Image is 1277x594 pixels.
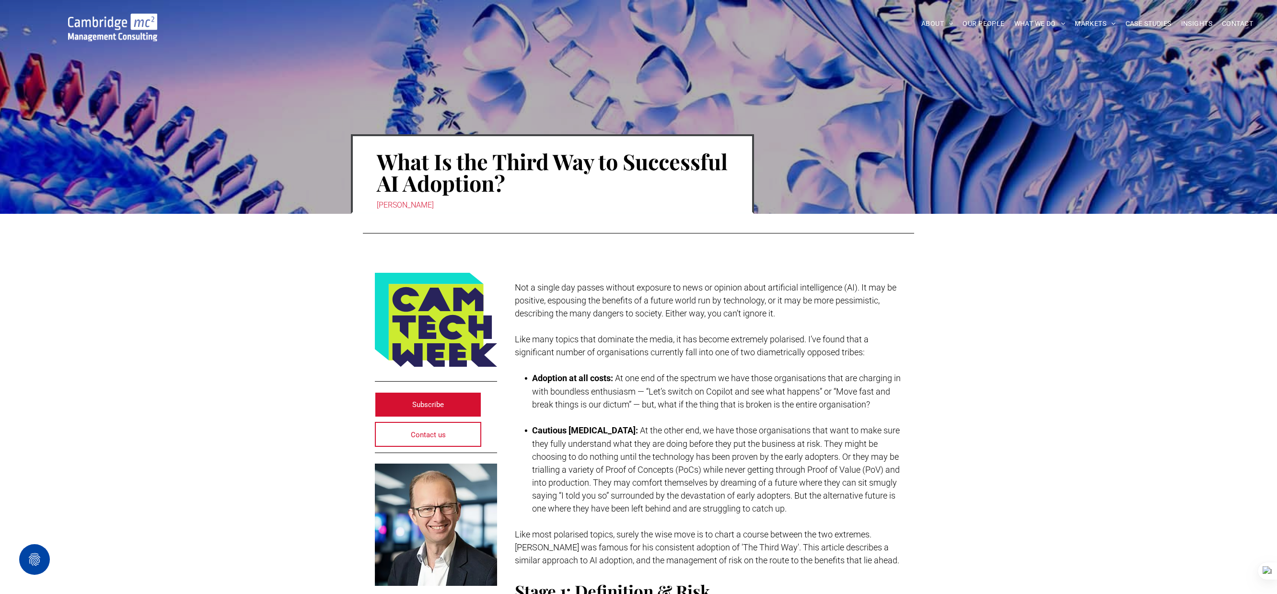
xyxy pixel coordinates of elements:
div: [PERSON_NAME] [377,198,728,212]
a: WHAT WE DO [1010,16,1070,31]
strong: Cautious [MEDICAL_DATA]: [532,425,638,435]
a: CASE STUDIES [1121,16,1176,31]
a: INSIGHTS [1176,16,1217,31]
a: OUR PEOPLE [958,16,1009,31]
a: Andy Everest [375,464,497,586]
img: Go to Homepage [68,13,157,41]
span: At the other end, we have those organisations that want to make sure they fully understand what t... [532,425,900,513]
span: At one end of the spectrum we have those organisations that are charging in with boundless enthus... [532,373,901,409]
a: ABOUT [917,16,958,31]
a: MARKETS [1070,16,1120,31]
span: Not a single day passes without exposure to news or opinion about artificial intelligence (AI). I... [515,282,896,318]
h1: What Is the Third Way to Successful AI Adoption? [377,150,728,195]
span: Subscribe [412,393,444,417]
img: Logo featuring the words CAM TECH WEEK in bold, dark blue letters on a yellow-green background, w... [375,273,497,367]
a: Subscribe [375,392,481,417]
span: Contact us [411,423,446,447]
span: Like many topics that dominate the media, it has become extremely polarised. I’ve found that a si... [515,334,869,357]
span: Like most polarised topics, surely the wise move is to chart a course between the two extremes. [... [515,529,899,565]
a: CONTACT [1217,16,1258,31]
strong: Adoption at all costs: [532,373,613,383]
a: Contact us [375,422,481,447]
